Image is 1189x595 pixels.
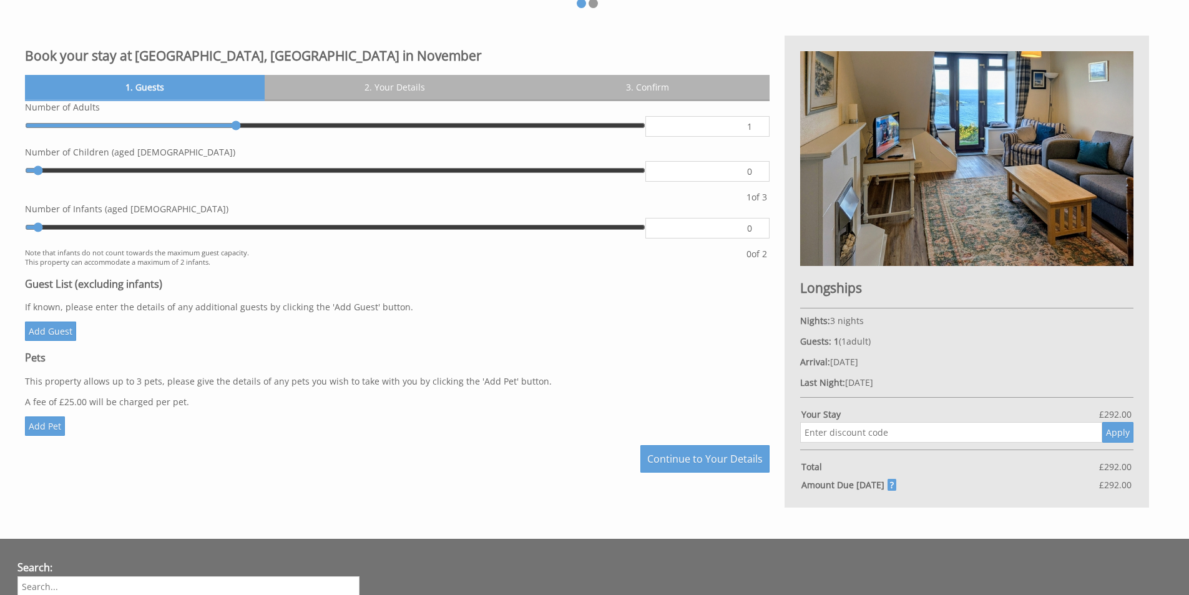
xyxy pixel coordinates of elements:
[800,335,831,347] strong: Guests:
[1102,422,1133,443] button: Apply
[1104,479,1132,491] span: 292.00
[744,248,770,267] div: of 2
[25,351,770,365] h3: Pets
[800,422,1102,443] input: Enter discount code
[834,335,839,347] strong: 1
[25,248,734,267] small: Note that infants do not count towards the maximum guest capacity. This property can accommodate ...
[25,203,770,215] label: Number of Infants (aged [DEMOGRAPHIC_DATA])
[17,561,360,574] h3: Search:
[800,315,1133,327] p: 3 nights
[744,191,770,203] div: of 3
[801,408,1099,420] strong: Your Stay
[25,301,770,313] p: If known, please enter the details of any additional guests by clicking the 'Add Guest' button.
[800,356,1133,368] p: [DATE]
[800,376,1133,388] p: [DATE]
[746,191,751,203] span: 1
[526,75,770,99] a: 3. Confirm
[25,396,770,408] p: A fee of £25.00 will be charged per pet.
[25,375,770,387] p: This property allows up to 3 pets, please give the details of any pets you wish to take with you ...
[800,356,830,368] strong: Arrival:
[25,75,265,99] a: 1. Guests
[746,248,751,260] span: 0
[25,416,65,436] a: Add Pet
[841,335,868,347] span: adult
[801,461,1099,473] strong: Total
[800,279,1133,297] h2: Longships
[800,51,1133,265] img: An image of 'Longships'
[25,277,770,291] h3: Guest List (excluding infants)
[1104,461,1132,473] span: 292.00
[25,322,76,341] a: Add Guest
[640,445,770,473] a: Continue to Your Details
[800,315,830,327] strong: Nights:
[800,376,845,388] strong: Last Night:
[25,47,770,64] h2: Book your stay at [GEOGRAPHIC_DATA], [GEOGRAPHIC_DATA] in November
[801,479,896,491] strong: Amount Due [DATE]
[25,146,770,158] label: Number of Children (aged [DEMOGRAPHIC_DATA])
[1099,408,1132,420] span: £
[25,101,770,113] label: Number of Adults
[1104,408,1132,420] span: 292.00
[834,335,871,347] span: ( )
[841,335,846,347] span: 1
[1099,461,1132,473] span: £
[265,75,526,99] a: 2. Your Details
[1099,479,1132,491] span: £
